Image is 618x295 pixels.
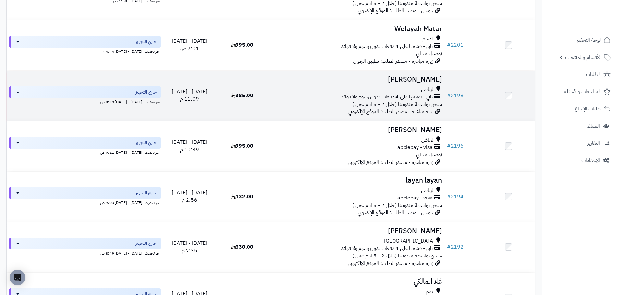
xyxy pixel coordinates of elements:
[447,243,464,251] a: #2192
[546,67,614,82] a: الطلبات
[586,70,601,79] span: الطلبات
[352,201,442,209] span: شحن بواسطة مندوبينا (خلال 2 - 5 ايام عمل )
[172,138,207,153] span: [DATE] - [DATE] 10:39 م
[231,142,253,150] span: 995.00
[231,243,253,251] span: 530.00
[447,41,451,49] span: #
[172,189,207,204] span: [DATE] - [DATE] 2:56 م
[172,37,207,52] span: [DATE] - [DATE] 7:01 ص
[271,278,442,285] h3: غلا المالكي
[231,193,253,200] span: 132.00
[352,100,442,108] span: شحن بواسطة مندوبينا (خلال 2 - 5 ايام عمل )
[341,245,433,252] span: تابي - قسّمها على 4 دفعات بدون رسوم ولا فوائد
[136,190,157,196] span: جاري التجهيز
[546,101,614,117] a: طلبات الإرجاع
[231,92,253,99] span: 385.00
[447,142,464,150] a: #2196
[271,227,442,235] h3: [PERSON_NAME]
[565,53,601,62] span: الأقسام والمنتجات
[577,36,601,45] span: لوحة التحكم
[9,149,161,155] div: اخر تحديث: [DATE] - [DATE] 9:11 ص
[421,86,435,93] span: الرياض
[341,93,433,101] span: تابي - قسّمها على 4 دفعات بدون رسوم ولا فوائد
[136,140,157,146] span: جاري التجهيز
[348,108,433,116] span: زيارة مباشرة - مصدر الطلب: الموقع الإلكتروني
[587,121,600,130] span: العملاء
[447,193,464,200] a: #2194
[564,87,601,96] span: المراجعات والأسئلة
[546,135,614,151] a: التقارير
[348,259,433,267] span: زيارة مباشرة - مصدر الطلب: الموقع الإلكتروني
[546,118,614,134] a: العملاء
[447,92,464,99] a: #2198
[271,25,442,33] h3: Welayah Matar
[271,76,442,83] h3: [PERSON_NAME]
[9,98,161,105] div: اخر تحديث: [DATE] - [DATE] 8:30 ص
[422,35,435,43] span: الدمام
[9,199,161,206] div: اخر تحديث: [DATE] - [DATE] 9:03 ص
[358,209,433,217] span: جوجل - مصدر الطلب: الموقع الإلكتروني
[9,249,161,256] div: اخر تحديث: [DATE] - [DATE] 8:49 ص
[136,39,157,45] span: جاري التجهيز
[421,136,435,144] span: الرياض
[447,243,451,251] span: #
[271,126,442,134] h3: [PERSON_NAME]
[447,41,464,49] a: #2201
[447,142,451,150] span: #
[136,89,157,96] span: جاري التجهيز
[9,48,161,54] div: اخر تحديث: [DATE] - [DATE] 4:44 م
[397,144,433,151] span: applepay - visa
[341,43,433,50] span: تابي - قسّمها على 4 دفعات بدون رسوم ولا فوائد
[352,252,442,260] span: شحن بواسطة مندوبينا (خلال 2 - 5 ايام عمل )
[588,139,600,148] span: التقارير
[358,7,433,15] span: جوجل - مصدر الطلب: الموقع الإلكتروني
[447,193,451,200] span: #
[384,237,435,245] span: [GEOGRAPHIC_DATA]
[348,158,433,166] span: زيارة مباشرة - مصدر الطلب: الموقع الإلكتروني
[546,84,614,99] a: المراجعات والأسئلة
[416,151,442,159] span: توصيل مجاني
[231,41,253,49] span: 995.00
[136,240,157,247] span: جاري التجهيز
[546,32,614,48] a: لوحة التحكم
[172,88,207,103] span: [DATE] - [DATE] 11:09 م
[447,92,451,99] span: #
[397,194,433,202] span: applepay - visa
[575,104,601,113] span: طلبات الإرجاع
[10,270,25,285] div: Open Intercom Messenger
[353,57,433,65] span: زيارة مباشرة - مصدر الطلب: تطبيق الجوال
[581,156,600,165] span: الإعدادات
[416,50,442,58] span: توصيل مجاني
[421,187,435,194] span: الرياض
[271,177,442,184] h3: layan layan
[172,239,207,255] span: [DATE] - [DATE] 7:35 م
[546,153,614,168] a: الإعدادات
